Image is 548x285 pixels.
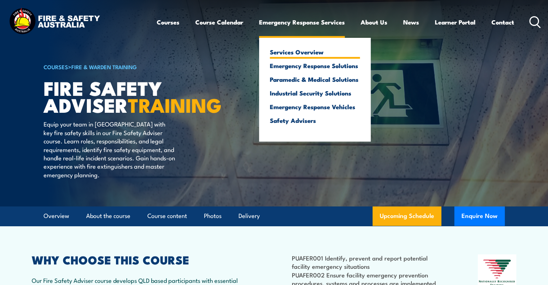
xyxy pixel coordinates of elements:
[270,76,360,83] a: Paramedic & Medical Solutions
[32,254,242,264] h2: WHY CHOOSE THIS COURSE
[435,13,476,32] a: Learner Portal
[44,62,222,71] h6: >
[44,206,69,226] a: Overview
[147,206,187,226] a: Course content
[270,62,360,69] a: Emergency Response Solutions
[270,103,360,110] a: Emergency Response Vehicles
[454,206,505,226] button: Enquire Now
[270,90,360,96] a: Industrial Security Solutions
[44,63,68,71] a: COURSES
[491,13,514,32] a: Contact
[239,206,260,226] a: Delivery
[270,117,360,124] a: Safety Advisers
[128,89,222,119] strong: TRAINING
[204,206,222,226] a: Photos
[44,79,222,113] h1: FIRE SAFETY ADVISER
[403,13,419,32] a: News
[361,13,387,32] a: About Us
[71,63,137,71] a: Fire & Warden Training
[195,13,243,32] a: Course Calendar
[44,120,175,179] p: Equip your team in [GEOGRAPHIC_DATA] with key fire safety skills in our Fire Safety Adviser cours...
[157,13,179,32] a: Courses
[270,49,360,55] a: Services Overview
[292,254,443,271] li: PUAFER001 Identify, prevent and report potential facility emergency situations
[259,13,345,32] a: Emergency Response Services
[86,206,130,226] a: About the course
[373,206,441,226] a: Upcoming Schedule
